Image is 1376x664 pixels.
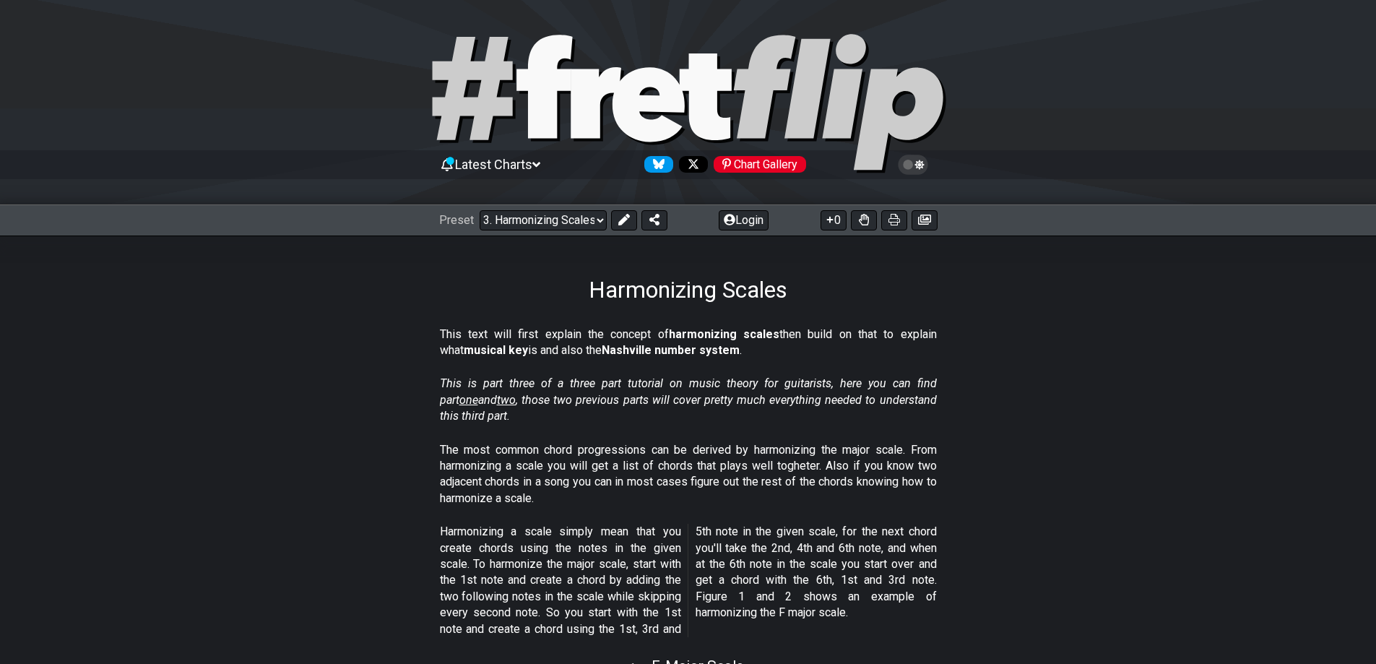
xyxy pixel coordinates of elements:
button: Print [881,210,907,230]
button: Edit Preset [611,210,637,230]
span: Toggle light / dark theme [905,158,922,171]
a: Follow #fretflip at Bluesky [639,156,673,173]
div: Chart Gallery [714,156,806,173]
select: Preset [480,210,607,230]
p: Harmonizing a scale simply mean that you create chords using the notes in the given scale. To har... [440,524,937,637]
strong: Nashville number system [602,343,740,357]
button: Login [719,210,769,230]
a: Follow #fretflip at X [673,156,708,173]
button: Create image [912,210,938,230]
span: Latest Charts [455,157,532,172]
em: This is part three of a three part tutorial on music theory for guitarists, here you can find par... [440,376,937,423]
button: Share Preset [641,210,667,230]
p: This text will first explain the concept of then build on that to explain what is and also the . [440,327,937,359]
strong: musical key [464,343,528,357]
a: #fretflip at Pinterest [708,156,806,173]
p: The most common chord progressions can be derived by harmonizing the major scale. From harmonizin... [440,442,937,507]
span: one [459,393,478,407]
span: two [497,393,516,407]
h1: Harmonizing Scales [589,276,787,303]
span: Preset [439,213,474,227]
strong: harmonizing scales [669,327,779,341]
button: 0 [821,210,847,230]
button: Toggle Dexterity for all fretkits [851,210,877,230]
